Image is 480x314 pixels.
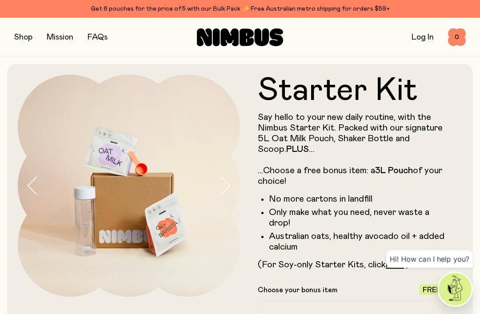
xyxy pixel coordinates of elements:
a: FAQs [88,33,108,41]
strong: PLUS [286,145,309,154]
a: Mission [47,33,73,41]
li: Australian oats, healthy avocado oil + added calcium [269,231,444,252]
strong: Pouch [388,166,413,175]
button: 0 [448,28,466,46]
img: agent [439,273,472,306]
a: here [386,260,404,269]
p: Choose your bonus item [258,286,337,294]
h1: Starter Kit [258,75,444,107]
p: (For Soy-only Starter Kits, click .) [258,259,444,270]
li: No more cartons in landfill [269,194,444,204]
div: Get 6 pouches for the price of 5 with our Bulk Pack ✨ Free Australian metro shipping for orders $59+ [14,4,466,14]
p: Say hello to your new daily routine, with the Nimbus Starter Kit. Packed with our signature 5L Oa... [258,112,444,187]
div: Hi! How can I help you? [386,250,473,268]
strong: 3L [375,166,386,175]
a: Log In [412,33,434,41]
li: Only make what you need, never waste a drop! [269,207,444,228]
